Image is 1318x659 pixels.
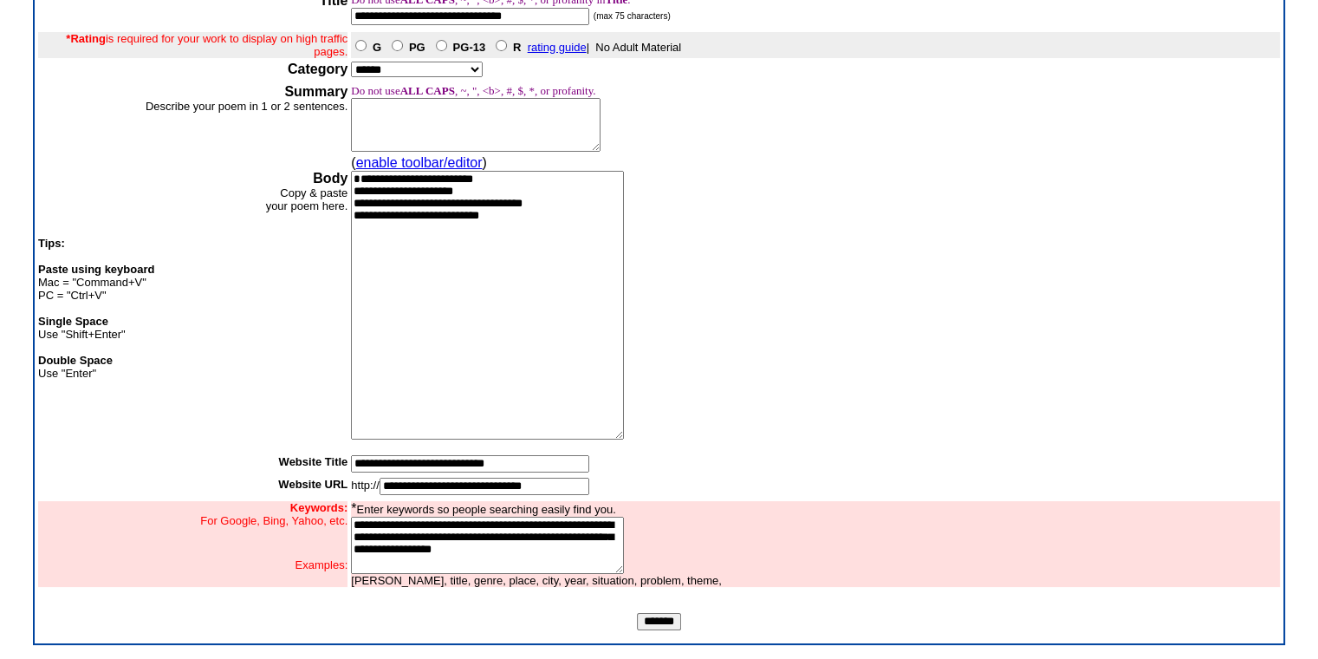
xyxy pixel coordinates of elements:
b: Tips: [38,237,65,250]
p: Mac = "Command+V" PC = "Ctrl+V" [38,237,347,393]
b: PG-13 [453,41,486,54]
font: For Google, Bing, Yahoo, etc. [200,514,347,527]
b: ALL CAPS [400,84,455,97]
b: Website Title [279,455,348,468]
font: Examples: [295,558,348,571]
b: Single Space [38,315,108,328]
b: R [513,41,521,54]
b: PG [409,41,425,54]
a: rating guide [528,41,587,54]
a: enable toolbar/editor [356,155,483,170]
font: | No Adult Material [351,41,681,54]
b: Body [313,171,347,186]
font: Describe your poem in 1 or 2 sentences. [146,100,347,113]
font: is required for your work to display on high traffic pages. [66,32,347,58]
b: *Rating [66,32,106,45]
b: G [373,41,381,54]
font: Enter keywords so people searching easily find you. [PERSON_NAME], title, genre, place, city, yea... [351,503,722,587]
b: Double Space [38,354,113,367]
font: Do not use , ~, ", <b>, #, $, *, or profanity. [351,84,595,97]
font: (max 75 characters) [594,11,671,21]
font: http:// [351,479,589,492]
b: Category [288,62,347,76]
b: Paste using keyboard [38,263,154,276]
font: Copy & paste your poem here. [38,186,347,393]
td: ( ) [351,155,1280,452]
font: Use "Shift+Enter" Use "Enter" [38,315,126,380]
b: Summary [284,84,347,99]
b: Website URL [278,478,347,491]
font: Keywords: [290,501,347,514]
